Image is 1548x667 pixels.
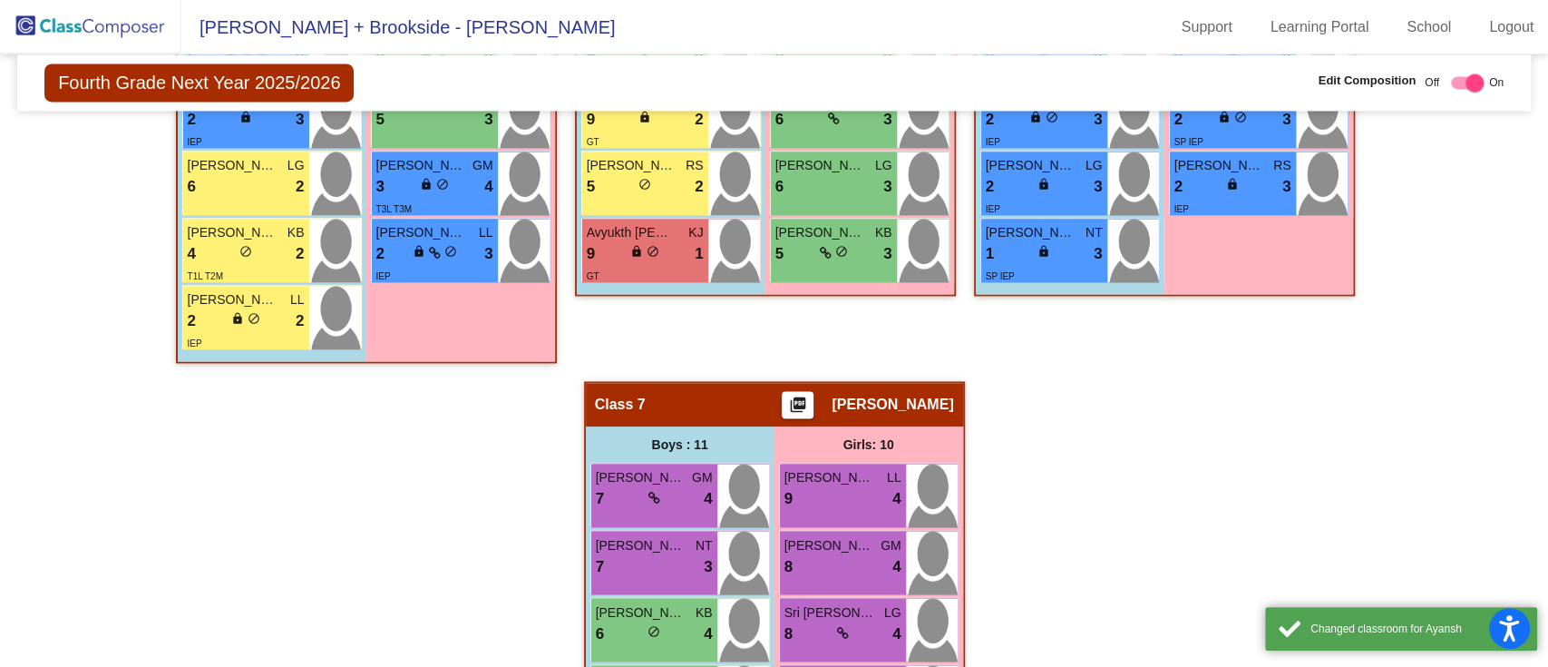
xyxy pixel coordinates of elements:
span: lock [1218,111,1231,123]
span: 6 [775,108,784,132]
span: 8 [784,622,793,645]
span: GM [472,156,493,175]
span: KB [287,223,305,242]
span: 4 [892,487,901,511]
span: 3 [704,554,712,578]
span: 4 [892,554,901,578]
span: lock [413,245,425,258]
span: [PERSON_NAME] [1174,156,1265,175]
span: lock [1029,111,1042,123]
span: 2 [188,108,196,132]
span: T1L T2M [188,271,223,281]
span: 2 [986,108,994,132]
span: 1 [986,242,994,266]
span: 3 [376,175,385,199]
span: [PERSON_NAME] [986,223,1076,242]
span: [PERSON_NAME] [784,468,875,487]
div: Changed classroom for Ayansh [1310,621,1524,637]
span: 2 [376,242,385,266]
span: RS [686,156,703,175]
span: [PERSON_NAME] [587,156,677,175]
span: [PERSON_NAME] [188,290,278,309]
span: Edit Composition [1318,72,1416,90]
span: 3 [1094,175,1102,199]
span: do_not_disturb_alt [647,624,660,637]
div: Girls: 10 [774,427,963,463]
span: KJ [688,223,703,242]
span: IEP [986,137,1000,147]
span: On [1489,74,1504,91]
span: [PERSON_NAME] [832,396,953,414]
span: IEP [986,204,1000,214]
span: do_not_disturb_alt [647,245,659,258]
span: 2 [695,175,703,199]
span: 4 [704,622,712,645]
span: 2 [296,309,304,333]
span: 9 [784,487,793,511]
span: [PERSON_NAME] [596,535,686,554]
span: Sri [PERSON_NAME] [784,603,875,622]
span: Class 7 [595,396,646,414]
button: Print Students Details [782,391,813,418]
span: KB [696,603,713,622]
span: SP IEP [1174,137,1203,147]
span: 3 [484,108,492,132]
span: lock [630,245,643,258]
span: 2 [296,242,304,266]
span: GT [587,137,599,147]
span: do_not_disturb_alt [835,245,848,258]
span: [PERSON_NAME] [188,156,278,175]
span: do_not_disturb_alt [436,178,449,191]
span: 2 [1174,108,1183,132]
span: GT [587,271,599,281]
mat-icon: picture_as_pdf [787,396,809,421]
span: IEP [188,137,202,147]
span: RS [1273,156,1290,175]
span: 5 [376,108,385,132]
span: LG [884,603,901,622]
span: [PERSON_NAME] [775,156,866,175]
span: Fourth Grade Next Year 2025/2026 [44,64,354,102]
span: 5 [587,175,595,199]
span: [PERSON_NAME] [376,156,467,175]
span: 3 [1094,242,1102,266]
span: lock [638,111,651,123]
span: [PERSON_NAME] [188,223,278,242]
span: LL [887,468,901,487]
span: LG [875,156,892,175]
span: 7 [596,487,604,511]
span: LG [287,156,305,175]
span: 2 [188,309,196,333]
span: SP IEP [986,271,1015,281]
span: 3 [296,108,304,132]
span: [PERSON_NAME] + Brookside - [PERSON_NAME] [181,13,615,42]
span: lock [231,312,244,325]
span: 6 [188,175,196,199]
span: 3 [1282,175,1290,199]
span: KB [875,223,892,242]
span: [PERSON_NAME] [986,156,1076,175]
span: 2 [695,108,703,132]
span: 2 [986,175,994,199]
span: 3 [1094,108,1102,132]
span: lock [1037,245,1050,258]
span: IEP [376,271,391,281]
span: 4 [188,242,196,266]
span: 5 [775,242,784,266]
span: LL [479,223,493,242]
div: Boys : 11 [586,427,774,463]
span: [PERSON_NAME] [376,223,467,242]
span: [PERSON_NAME] [775,223,866,242]
span: [PERSON_NAME] [596,468,686,487]
span: do_not_disturb_alt [1234,111,1247,123]
a: Logout [1475,13,1548,42]
span: [PERSON_NAME] [784,535,875,554]
span: 9 [587,108,595,132]
span: do_not_disturb_alt [638,178,651,191]
span: 3 [484,242,492,266]
span: 2 [1174,175,1183,199]
span: NT [1086,223,1103,242]
span: GM [692,468,713,487]
span: T3L T3M [376,204,412,214]
span: 2 [296,175,304,199]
